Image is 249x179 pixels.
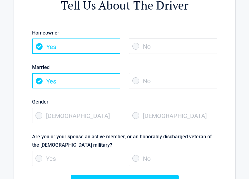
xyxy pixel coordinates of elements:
[32,108,120,123] span: [DEMOGRAPHIC_DATA]
[32,39,120,54] span: Yes
[32,151,120,166] span: Yes
[32,98,217,106] label: Gender
[32,73,120,88] span: Yes
[32,63,217,71] label: Married
[129,108,217,123] span: [DEMOGRAPHIC_DATA]
[129,151,217,166] span: No
[32,132,217,149] label: Are you or your spouse an active member, or an honorably discharged veteran of the [DEMOGRAPHIC_D...
[129,73,217,88] span: No
[129,39,217,54] span: No
[32,29,217,37] label: Homeowner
